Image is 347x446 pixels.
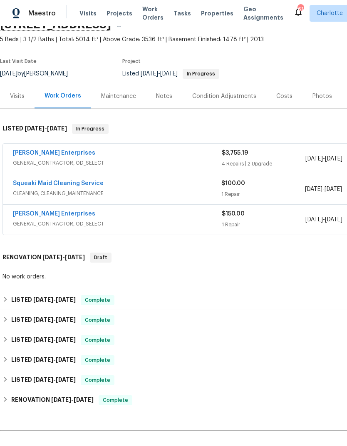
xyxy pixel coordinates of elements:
[183,71,218,76] span: In Progress
[51,397,71,403] span: [DATE]
[13,159,222,167] span: GENERAL_CONTRACTOR, OD_SELECT
[305,155,342,163] span: -
[56,337,76,343] span: [DATE]
[11,355,76,365] h6: LISTED
[56,357,76,363] span: [DATE]
[101,92,136,100] div: Maintenance
[11,375,76,385] h6: LISTED
[305,186,322,192] span: [DATE]
[33,357,53,363] span: [DATE]
[51,397,94,403] span: -
[82,336,114,344] span: Complete
[325,186,342,192] span: [DATE]
[2,124,67,134] h6: LISTED
[13,220,222,228] span: GENERAL_CONTRACTOR, OD_SELECT
[42,254,85,260] span: -
[47,125,67,131] span: [DATE]
[10,92,25,100] div: Visits
[91,253,111,262] span: Draft
[33,297,76,303] span: -
[82,296,114,304] span: Complete
[141,71,178,77] span: -
[82,316,114,324] span: Complete
[305,185,342,193] span: -
[156,92,172,100] div: Notes
[305,215,342,224] span: -
[305,217,323,223] span: [DATE]
[74,397,94,403] span: [DATE]
[107,9,132,18] span: Projects
[2,253,85,263] h6: RENOVATION
[11,315,76,325] h6: LISTED
[221,190,305,198] div: 1 Repair
[312,92,332,100] div: Photos
[160,71,178,77] span: [DATE]
[11,395,94,405] h6: RENOVATION
[222,150,248,156] span: $3,755.19
[221,180,245,186] span: $100.00
[305,156,323,162] span: [DATE]
[28,9,56,18] span: Maestro
[243,5,283,22] span: Geo Assignments
[13,211,95,217] a: [PERSON_NAME] Enterprises
[142,5,164,22] span: Work Orders
[82,376,114,384] span: Complete
[13,150,95,156] a: [PERSON_NAME] Enterprises
[317,9,343,18] span: Charlotte
[33,317,53,323] span: [DATE]
[11,335,76,345] h6: LISTED
[56,297,76,303] span: [DATE]
[122,59,141,64] span: Project
[325,217,342,223] span: [DATE]
[141,71,158,77] span: [DATE]
[222,211,245,217] span: $150.00
[33,377,76,383] span: -
[201,9,233,18] span: Properties
[11,295,76,305] h6: LISTED
[45,92,81,100] div: Work Orders
[33,357,76,363] span: -
[25,125,45,131] span: [DATE]
[297,5,303,13] div: 61
[173,10,191,16] span: Tasks
[33,377,53,383] span: [DATE]
[99,396,131,404] span: Complete
[73,125,108,133] span: In Progress
[122,71,219,77] span: Listed
[33,317,76,323] span: -
[33,337,53,343] span: [DATE]
[192,92,256,100] div: Condition Adjustments
[33,337,76,343] span: -
[276,92,292,100] div: Costs
[13,189,221,198] span: CLEANING, CLEANING_MAINTENANCE
[56,317,76,323] span: [DATE]
[56,377,76,383] span: [DATE]
[42,254,62,260] span: [DATE]
[13,180,104,186] a: Squeaki Maid Cleaning Service
[82,356,114,364] span: Complete
[222,160,305,168] div: 4 Repairs | 2 Upgrade
[325,156,342,162] span: [DATE]
[79,9,97,18] span: Visits
[25,125,67,131] span: -
[33,297,53,303] span: [DATE]
[222,220,305,229] div: 1 Repair
[65,254,85,260] span: [DATE]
